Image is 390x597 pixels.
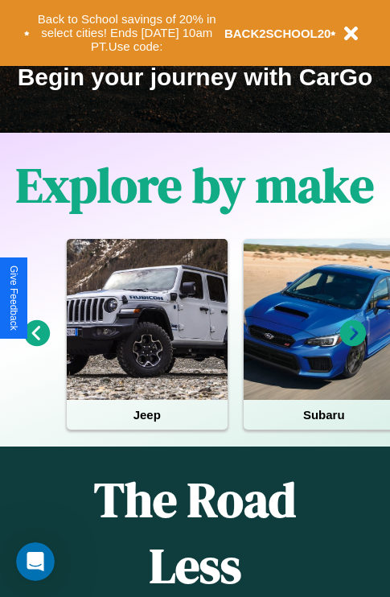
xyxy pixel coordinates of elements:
iframe: Intercom live chat [16,542,55,581]
b: BACK2SCHOOL20 [224,27,331,40]
h4: Jeep [67,400,228,430]
h1: Explore by make [16,152,374,218]
button: Back to School savings of 20% in select cities! Ends [DATE] 10am PT.Use code: [30,8,224,58]
div: Give Feedback [8,266,19,331]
